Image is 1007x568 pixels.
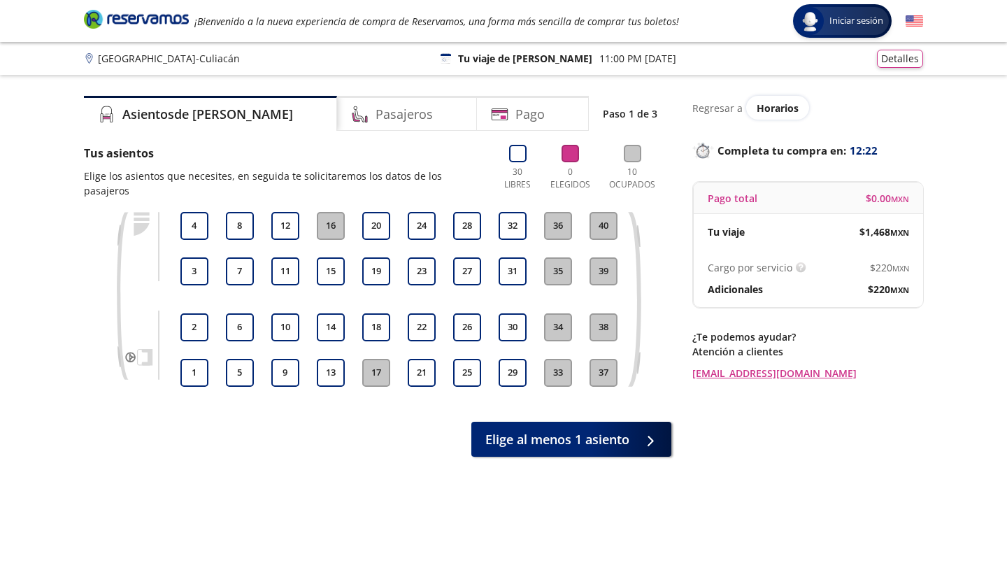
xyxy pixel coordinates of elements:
button: 37 [590,359,617,387]
button: 8 [226,212,254,240]
p: Tu viaje de [PERSON_NAME] [458,51,592,66]
p: Cargo por servicio [708,260,792,275]
h4: Pasajeros [376,105,433,124]
button: 18 [362,313,390,341]
button: 5 [226,359,254,387]
span: $ 220 [868,282,909,297]
button: 10 [271,313,299,341]
button: 9 [271,359,299,387]
button: 11 [271,257,299,285]
p: Pago total [708,191,757,206]
button: 26 [453,313,481,341]
small: MXN [890,285,909,295]
a: [EMAIL_ADDRESS][DOMAIN_NAME] [692,366,923,381]
p: 11:00 PM [DATE] [599,51,676,66]
button: 16 [317,212,345,240]
small: MXN [890,227,909,238]
span: 12:22 [850,143,878,159]
button: 2 [180,313,208,341]
span: Iniciar sesión [824,14,889,28]
p: [GEOGRAPHIC_DATA] - Culiacán [98,51,240,66]
span: $ 1,468 [859,225,909,239]
button: 28 [453,212,481,240]
button: 25 [453,359,481,387]
button: 31 [499,257,527,285]
button: 34 [544,313,572,341]
p: 0 Elegidos [547,166,593,191]
h4: Pago [515,105,545,124]
button: 3 [180,257,208,285]
button: 27 [453,257,481,285]
p: ¿Te podemos ayudar? [692,329,923,344]
span: Horarios [757,101,799,115]
button: 7 [226,257,254,285]
p: Adicionales [708,282,763,297]
p: 10 Ocupados [604,166,661,191]
small: MXN [892,263,909,274]
p: Atención a clientes [692,344,923,359]
small: MXN [891,194,909,204]
button: 33 [544,359,572,387]
p: Tus asientos [84,145,485,162]
button: 40 [590,212,617,240]
a: Brand Logo [84,8,189,34]
h4: Asientos de [PERSON_NAME] [122,105,293,124]
button: Elige al menos 1 asiento [471,422,671,457]
button: 35 [544,257,572,285]
p: 30 Libres [499,166,536,191]
p: Completa tu compra en : [692,141,923,160]
button: 22 [408,313,436,341]
button: 19 [362,257,390,285]
button: 30 [499,313,527,341]
button: 4 [180,212,208,240]
p: Elige los asientos que necesites, en seguida te solicitaremos los datos de los pasajeros [84,169,485,198]
p: Tu viaje [708,225,745,239]
div: Regresar a ver horarios [692,96,923,120]
span: $ 220 [870,260,909,275]
i: Brand Logo [84,8,189,29]
button: 13 [317,359,345,387]
button: 15 [317,257,345,285]
p: Regresar a [692,101,743,115]
button: 23 [408,257,436,285]
button: 17 [362,359,390,387]
button: 29 [499,359,527,387]
button: 39 [590,257,617,285]
em: ¡Bienvenido a la nueva experiencia de compra de Reservamos, una forma más sencilla de comprar tus... [194,15,679,28]
button: English [906,13,923,30]
button: 6 [226,313,254,341]
p: Paso 1 de 3 [603,106,657,121]
button: 38 [590,313,617,341]
button: 12 [271,212,299,240]
button: 24 [408,212,436,240]
span: $ 0.00 [866,191,909,206]
span: Elige al menos 1 asiento [485,430,629,449]
button: 32 [499,212,527,240]
button: 1 [180,359,208,387]
button: 14 [317,313,345,341]
button: Detalles [877,50,923,68]
button: 36 [544,212,572,240]
button: 21 [408,359,436,387]
button: 20 [362,212,390,240]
